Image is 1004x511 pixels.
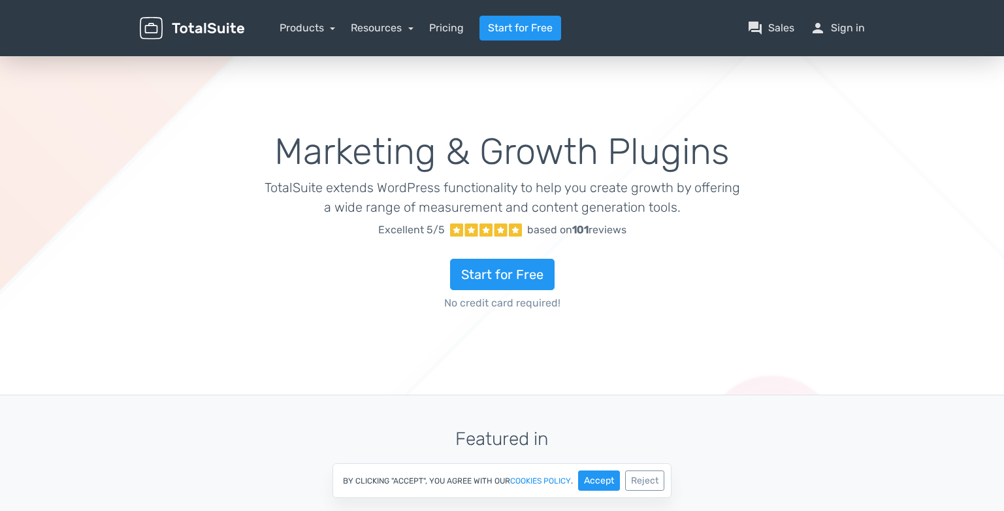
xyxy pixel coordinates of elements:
h1: Marketing & Growth Plugins [264,132,740,173]
p: TotalSuite extends WordPress functionality to help you create growth by offering a wide range of ... [264,178,740,217]
span: Excellent 5/5 [378,222,445,238]
h3: Featured in [140,429,865,450]
strong: 101 [572,223,589,236]
div: based on reviews [527,222,626,238]
button: Accept [578,470,620,491]
span: person [810,20,826,36]
button: Reject [625,470,664,491]
a: cookies policy [510,477,571,485]
div: By clicking "Accept", you agree with our . [332,463,672,498]
a: question_answerSales [747,20,794,36]
a: Resources [351,22,413,34]
span: No credit card required! [264,295,740,311]
a: Start for Free [450,259,555,290]
a: Pricing [429,20,464,36]
a: Start for Free [479,16,561,41]
a: Products [280,22,336,34]
a: Excellent 5/5 based on101reviews [264,217,740,243]
span: question_answer [747,20,763,36]
a: personSign in [810,20,865,36]
img: TotalSuite for WordPress [140,17,244,40]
